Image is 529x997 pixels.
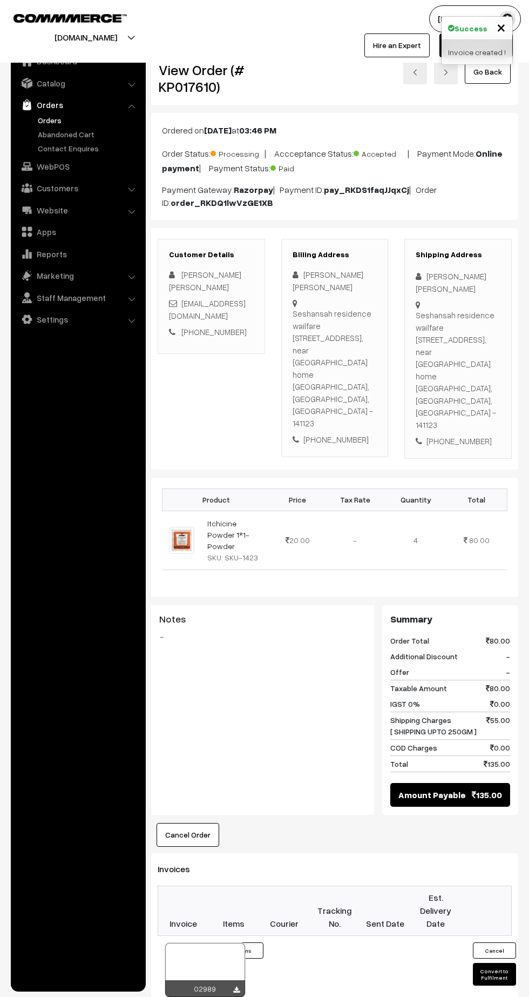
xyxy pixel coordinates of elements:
[416,309,500,431] div: Seshansah residence wailfare [STREET_ADDRESS], near [GEOGRAPHIC_DATA] home [GEOGRAPHIC_DATA], [GE...
[159,630,366,643] blockquote: -
[486,682,510,694] span: 80.00
[484,758,510,770] span: 135.00
[325,511,385,570] td: -
[13,266,142,285] a: Marketing
[270,489,325,511] th: Price
[13,178,142,198] a: Customers
[390,682,447,694] span: Taxable Amount
[293,307,377,429] div: Seshansah residence wailfare [STREET_ADDRESS], near [GEOGRAPHIC_DATA] home [GEOGRAPHIC_DATA], [GE...
[499,11,516,27] img: user
[497,19,506,35] button: Close
[490,698,510,710] span: 0.00
[446,489,507,511] th: Total
[181,327,247,337] a: [PHONE_NUMBER]
[390,758,408,770] span: Total
[410,886,461,935] th: Est. Delivery Date
[293,433,377,446] div: [PHONE_NUMBER]
[293,269,377,293] div: [PERSON_NAME] [PERSON_NAME]
[157,823,219,847] button: Cancel Order
[486,635,510,646] span: 80.00
[324,184,409,195] b: pay_RKDS1faqJJqxCj
[439,34,513,57] a: My Subscription
[171,197,273,208] b: order_RKDQ1lwVzGE1XB
[13,95,142,115] a: Orders
[13,244,142,264] a: Reports
[162,489,270,511] th: Product
[169,298,246,320] a: [EMAIL_ADDRESS][DOMAIN_NAME]
[13,200,142,220] a: Website
[17,24,155,51] button: [DOMAIN_NAME]
[412,69,418,76] img: left-arrow.png
[239,125,276,136] b: 03:46 PM
[35,143,142,154] a: Contact Enquires
[159,613,366,625] h3: Notes
[490,742,510,753] span: 0.00
[390,742,437,753] span: COD Charges
[13,222,142,242] a: Apps
[13,73,142,93] a: Catalog
[13,157,142,176] a: WebPOS
[443,69,449,76] img: right-arrow.png
[455,23,487,34] strong: Success
[506,666,510,678] span: -
[390,714,477,737] span: Shipping Charges [ SHIPPING UPTO 250GM ]
[497,17,506,37] span: ×
[13,310,142,329] a: Settings
[416,435,500,447] div: [PHONE_NUMBER]
[416,250,500,259] h3: Shipping Address
[442,40,512,64] div: Invoice created !
[486,714,510,737] span: 55.00
[211,145,264,159] span: Processing
[390,651,458,662] span: Additional Discount
[169,250,254,259] h3: Customer Details
[159,62,265,95] h2: View Order (# KP017610)
[465,60,511,84] a: Go Back
[506,651,510,662] span: -
[473,963,516,986] button: Convert to Fulfilment
[390,635,429,646] span: Order Total
[429,5,521,32] button: [PERSON_NAME]
[413,536,418,545] span: 4
[158,864,203,874] span: Invoices
[354,145,408,159] span: Accepted
[35,129,142,140] a: Abandoned Cart
[259,886,310,935] th: Courier
[165,980,245,997] div: 02989
[169,527,194,553] img: 1000115354.jpg
[473,942,516,959] button: Cancel
[416,270,500,295] div: [PERSON_NAME] [PERSON_NAME]
[469,536,490,545] span: 80.00
[325,489,385,511] th: Tax Rate
[162,145,507,175] p: Order Status: | Accceptance Status: | Payment Mode: | Payment Status:
[13,14,127,22] img: COMMMERCE
[234,184,273,195] b: Razorpay
[270,160,324,174] span: Paid
[208,886,259,935] th: Items
[158,886,209,935] th: Invoice
[390,666,409,678] span: Offer
[385,489,446,511] th: Quantity
[13,11,108,24] a: COMMMERCE
[309,886,360,935] th: Tracking No.
[169,270,241,292] span: [PERSON_NAME] [PERSON_NAME]
[207,552,264,563] div: SKU: SKU-1423
[286,536,310,545] span: 20.00
[207,519,249,551] a: Itchicine Powder 1*1-Powder
[398,788,466,801] span: Amount Payable
[13,288,142,307] a: Staff Management
[204,125,232,136] b: [DATE]
[360,886,411,935] th: Sent Date
[293,250,377,259] h3: Billing Address
[162,124,507,137] p: Ordered on at
[162,183,507,209] p: Payment Gateway: | Payment ID: | Order ID:
[364,34,430,57] a: Hire an Expert
[35,115,142,126] a: Orders
[472,788,502,801] span: 135.00
[390,613,510,625] h3: Summary
[390,698,420,710] span: IGST 0%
